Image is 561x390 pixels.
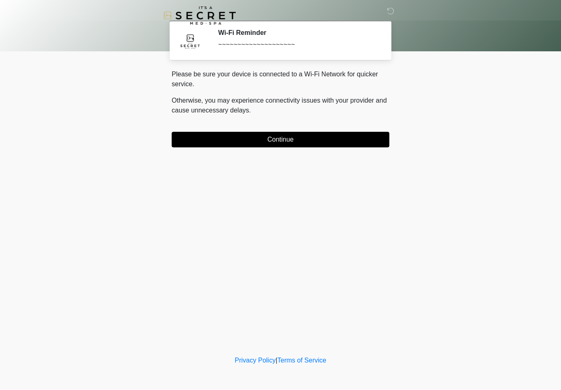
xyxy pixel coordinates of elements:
img: It's A Secret Med Spa Logo [163,6,236,25]
a: Privacy Policy [235,357,276,364]
p: Otherwise, you may experience connectivity issues with your provider and cause unnecessary delays [172,96,389,115]
div: ~~~~~~~~~~~~~~~~~~~~ [218,40,377,50]
span: . [249,107,251,114]
a: | [276,357,277,364]
img: Agent Avatar [178,29,202,53]
a: Terms of Service [277,357,326,364]
h2: Wi-Fi Reminder [218,29,377,37]
button: Continue [172,132,389,147]
p: Please be sure your device is connected to a Wi-Fi Network for quicker service. [172,69,389,89]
